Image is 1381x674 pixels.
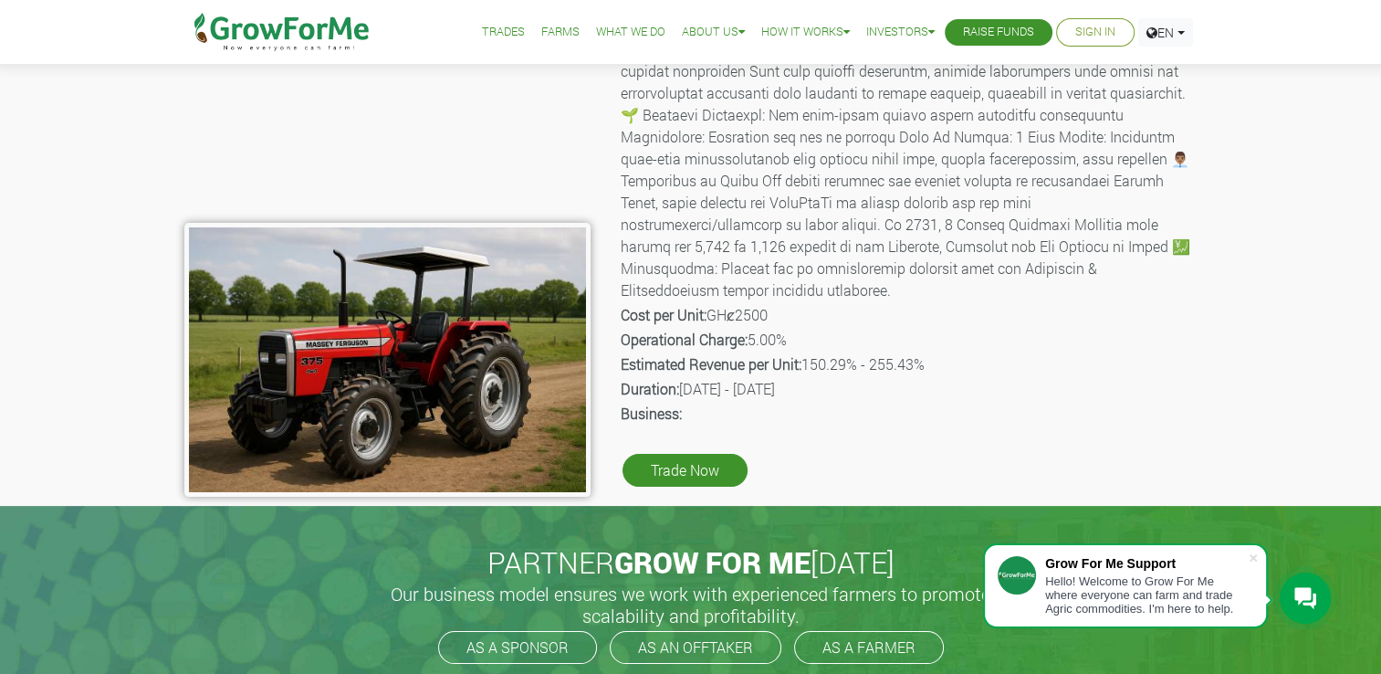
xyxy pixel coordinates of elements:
[1045,556,1248,571] div: Grow For Me Support
[621,329,1195,351] p: 5.00%
[596,23,665,42] a: What We Do
[794,631,944,664] a: AS A FARMER
[1138,18,1193,47] a: EN
[482,23,525,42] a: Trades
[621,404,682,423] b: Business:
[761,23,850,42] a: How it Works
[541,23,580,42] a: Farms
[866,23,935,42] a: Investors
[621,379,679,398] b: Duration:
[610,631,781,664] a: AS AN OFFTAKER
[621,330,748,349] b: Operational Charge:
[371,583,1010,627] h5: Our business model ensures we work with experienced farmers to promote scalability and profitabil...
[192,545,1190,580] h2: PARTNER [DATE]
[621,304,1195,326] p: GHȼ2500
[1045,574,1248,616] div: Hello! Welcome to Grow For Me where everyone can farm and trade Agric commodities. I'm here to help.
[614,542,811,582] span: GROW FOR ME
[621,378,1195,400] p: [DATE] - [DATE]
[438,631,597,664] a: AS A SPONSOR
[1075,23,1115,42] a: Sign In
[621,354,801,374] b: Estimated Revenue per Unit:
[184,223,591,497] img: growforme image
[621,305,706,324] b: Cost per Unit:
[621,353,1195,375] p: 150.29% - 255.43%
[963,23,1034,42] a: Raise Funds
[682,23,745,42] a: About Us
[622,454,748,487] a: Trade Now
